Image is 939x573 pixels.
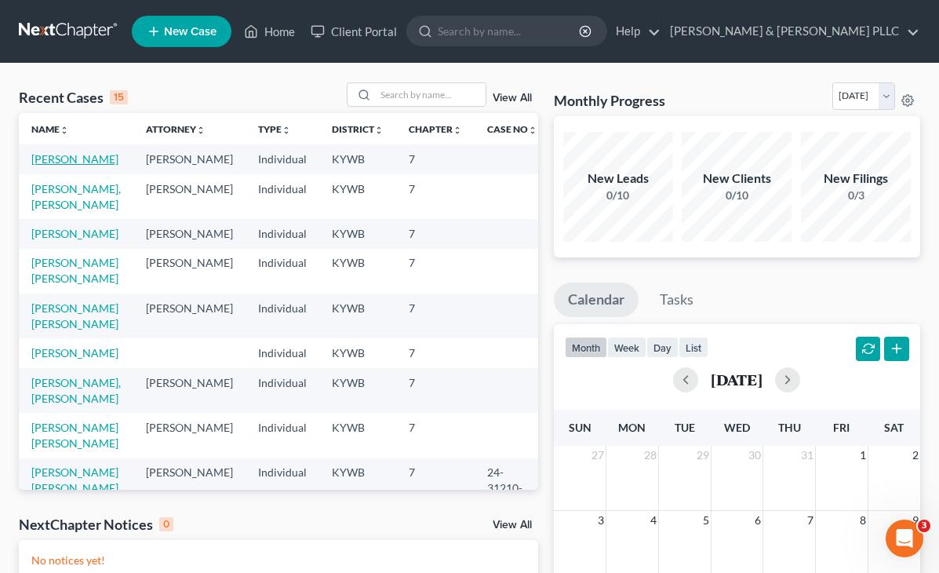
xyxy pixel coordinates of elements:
[682,188,792,203] div: 0/10
[246,144,319,173] td: Individual
[679,337,708,358] button: list
[133,413,246,458] td: [PERSON_NAME]
[747,446,762,465] span: 30
[801,170,911,188] div: New Filings
[246,338,319,367] td: Individual
[246,368,319,413] td: Individual
[918,520,930,532] span: 3
[396,294,475,338] td: 7
[554,283,639,317] a: Calendar
[246,219,319,248] td: Individual
[133,294,246,338] td: [PERSON_NAME]
[607,337,646,358] button: week
[319,458,396,519] td: KYWB
[438,16,581,46] input: Search by name...
[19,515,173,534] div: NextChapter Notices
[319,219,396,248] td: KYWB
[31,465,118,495] a: [PERSON_NAME] [PERSON_NAME]
[146,123,206,135] a: Attorneyunfold_more
[376,83,486,106] input: Search by name...
[319,174,396,219] td: KYWB
[911,446,920,465] span: 2
[246,174,319,219] td: Individual
[396,368,475,413] td: 7
[319,294,396,338] td: KYWB
[662,17,919,46] a: [PERSON_NAME] & [PERSON_NAME] PLLC
[608,17,661,46] a: Help
[31,553,526,568] p: No notices yet!
[886,520,923,557] iframe: Intercom live chat
[701,511,711,530] span: 5
[31,421,118,450] a: [PERSON_NAME] [PERSON_NAME]
[396,249,475,294] td: 7
[563,188,673,203] div: 0/10
[596,511,606,530] span: 3
[884,421,904,434] span: Sat
[374,126,384,135] i: unfold_more
[649,511,658,530] span: 4
[646,283,708,317] a: Tasks
[682,170,792,188] div: New Clients
[409,123,462,135] a: Chapterunfold_more
[493,93,532,104] a: View All
[31,301,118,330] a: [PERSON_NAME] [PERSON_NAME]
[31,152,118,166] a: [PERSON_NAME]
[196,126,206,135] i: unfold_more
[332,123,384,135] a: Districtunfold_more
[675,421,695,434] span: Tue
[110,90,128,104] div: 15
[19,88,128,107] div: Recent Cases
[724,421,750,434] span: Wed
[164,26,217,38] span: New Case
[618,421,646,434] span: Mon
[319,413,396,458] td: KYWB
[31,376,121,405] a: [PERSON_NAME], [PERSON_NAME]
[396,174,475,219] td: 7
[554,91,665,110] h3: Monthly Progress
[246,458,319,519] td: Individual
[396,144,475,173] td: 7
[646,337,679,358] button: day
[528,126,537,135] i: unfold_more
[319,338,396,367] td: KYWB
[303,17,405,46] a: Client Portal
[858,511,868,530] span: 8
[133,174,246,219] td: [PERSON_NAME]
[31,256,118,285] a: [PERSON_NAME] [PERSON_NAME]
[453,126,462,135] i: unfold_more
[806,511,815,530] span: 7
[801,188,911,203] div: 0/3
[487,123,537,135] a: Case Nounfold_more
[833,421,850,434] span: Fri
[319,249,396,294] td: KYWB
[799,446,815,465] span: 31
[911,511,920,530] span: 9
[258,123,291,135] a: Typeunfold_more
[246,413,319,458] td: Individual
[282,126,291,135] i: unfold_more
[396,413,475,458] td: 7
[133,219,246,248] td: [PERSON_NAME]
[642,446,658,465] span: 28
[563,170,673,188] div: New Leads
[159,517,173,531] div: 0
[246,249,319,294] td: Individual
[396,219,475,248] td: 7
[133,249,246,294] td: [PERSON_NAME]
[319,368,396,413] td: KYWB
[858,446,868,465] span: 1
[236,17,303,46] a: Home
[133,368,246,413] td: [PERSON_NAME]
[565,337,607,358] button: month
[396,458,475,519] td: 7
[590,446,606,465] span: 27
[31,227,118,240] a: [PERSON_NAME]
[133,458,246,519] td: [PERSON_NAME]
[31,123,69,135] a: Nameunfold_more
[695,446,711,465] span: 29
[493,520,532,531] a: View All
[778,421,801,434] span: Thu
[569,421,591,434] span: Sun
[396,338,475,367] td: 7
[31,182,121,211] a: [PERSON_NAME], [PERSON_NAME]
